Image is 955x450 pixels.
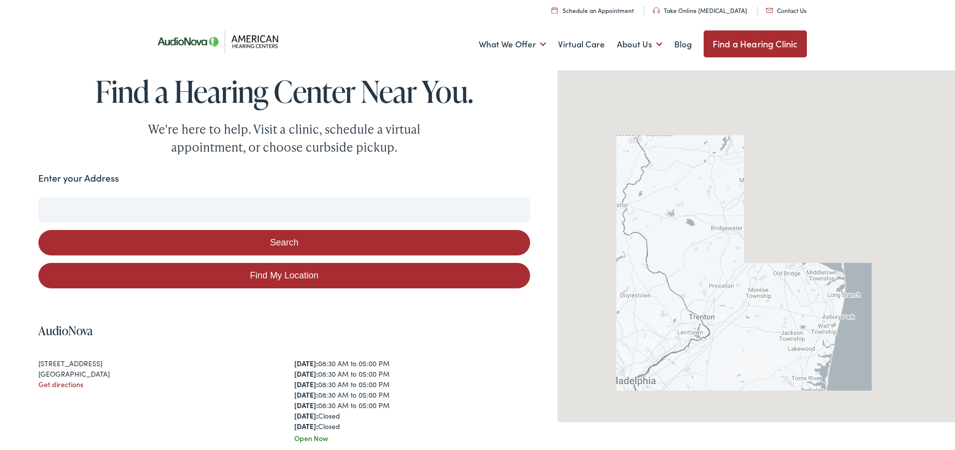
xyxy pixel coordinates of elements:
[38,322,93,339] a: AudioNova
[294,421,318,431] strong: [DATE]:
[704,30,807,57] a: Find a Hearing Clinic
[294,358,531,432] div: 08:30 AM to 05:00 PM 08:30 AM to 05:00 PM 08:30 AM to 05:00 PM 08:30 AM to 05:00 PM 08:30 AM to 0...
[679,159,703,183] div: AudioNova
[38,230,531,255] button: Search
[38,171,119,186] label: Enter your Address
[294,433,531,444] div: Open Now
[778,301,802,325] div: AudioNova
[715,232,739,256] div: AudioNova
[673,227,697,251] div: AudioNova
[745,146,769,170] div: AudioNova
[294,369,318,379] strong: [DATE]:
[793,261,817,285] div: AudioNova
[653,7,660,13] img: utility icon
[617,26,662,63] a: About Us
[38,75,531,108] h1: Find a Hearing Center Near You.
[38,198,531,223] input: Enter your address or zip code
[558,26,605,63] a: Virtual Care
[816,106,840,130] div: AudioNova
[552,7,558,13] img: utility icon
[653,6,747,14] a: Take Online [MEDICAL_DATA]
[699,291,723,315] div: AudioNova
[766,6,806,14] a: Contact Us
[294,400,318,410] strong: [DATE]:
[294,358,318,368] strong: [DATE]:
[38,358,275,369] div: [STREET_ADDRESS]
[726,152,750,176] div: American Hearing Centers by AudioNova
[785,364,809,388] div: AudioNova
[803,102,827,126] div: AudioNova
[38,369,275,379] div: [GEOGRAPHIC_DATA]
[745,276,768,300] div: AudioNova
[294,390,318,400] strong: [DATE]:
[479,26,546,63] a: What We Offer
[125,120,444,156] div: We're here to help. Visit a clinic, schedule a virtual appointment, or choose curbside pickup.
[38,263,531,288] a: Find My Location
[775,155,799,179] div: American Hearing Centers by AudioNova
[766,8,773,13] img: utility icon
[38,379,83,389] a: Get directions
[552,6,634,14] a: Schedule an Appointment
[674,26,692,63] a: Blog
[294,379,318,389] strong: [DATE]:
[294,411,318,421] strong: [DATE]:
